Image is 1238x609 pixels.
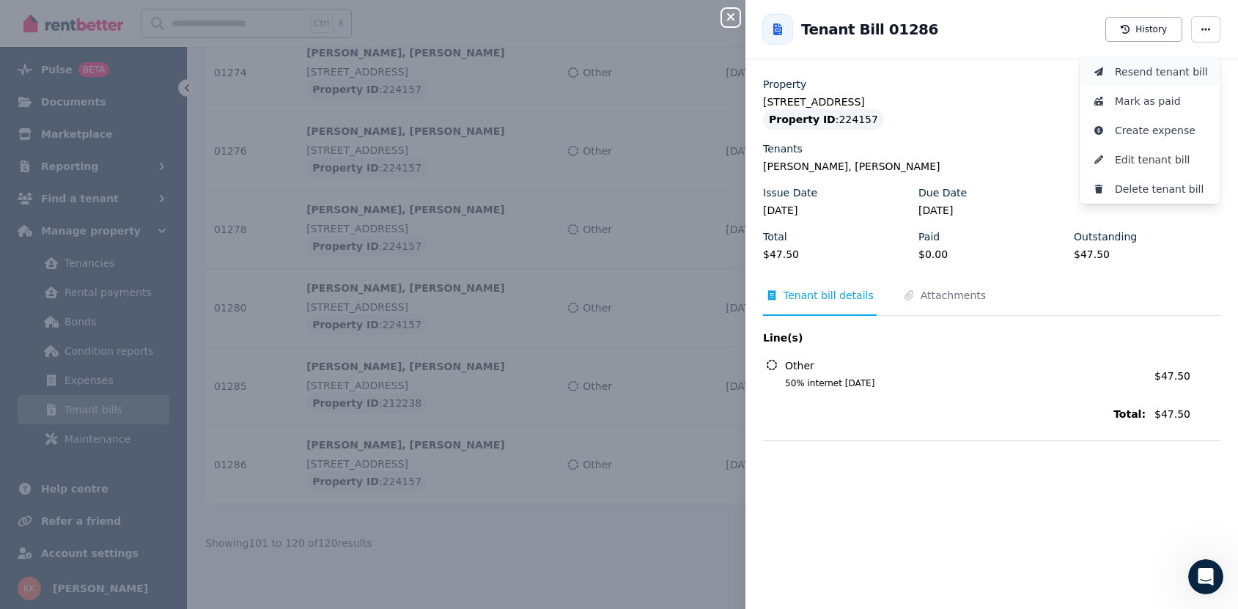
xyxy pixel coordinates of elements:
legend: $0.00 [918,247,1065,262]
label: Outstanding [1074,229,1137,244]
label: Tenants [763,141,803,156]
label: Due Date [918,185,967,200]
button: go back [10,6,37,34]
legend: $47.50 [763,247,910,262]
span: Mark as paid [1115,92,1209,110]
label: Property [763,77,806,92]
label: Total [763,229,787,244]
span: Tenant bill details [784,288,874,303]
button: Create expense [1080,116,1220,145]
button: Mark as paid [1080,86,1220,116]
label: Paid [918,229,940,244]
span: Property ID [769,112,836,127]
div: Did this answer your question? [18,443,487,459]
span: disappointed reaction [195,457,233,487]
span: Line(s) [763,331,1146,345]
span: Total: [763,407,1146,421]
button: Delete tenant bill [1080,174,1220,204]
div: Close [468,6,495,32]
span: Attachments [921,288,986,303]
label: Issue Date [763,185,817,200]
legend: [DATE] [918,203,1065,218]
span: Other [785,358,814,373]
span: Edit tenant bill [1115,151,1209,169]
span: smiley reaction [271,457,309,487]
span: 😞 [203,457,224,487]
div: : 224157 [763,109,884,130]
button: Resend tenant bill [1080,57,1220,86]
a: Open in help center [194,505,311,517]
nav: Tabs [763,288,1220,316]
span: $47.50 [1154,370,1190,382]
legend: [DATE] [763,203,910,218]
span: 😃 [279,457,301,487]
iframe: Intercom live chat [1188,559,1223,594]
span: $47.50 [1154,407,1220,421]
legend: $47.50 [1074,247,1220,262]
legend: [STREET_ADDRESS] [763,95,1220,109]
h2: Tenant Bill 01286 [801,19,938,40]
button: Edit tenant bill [1080,145,1220,174]
span: Delete tenant bill [1115,180,1209,198]
span: 😐 [241,457,262,487]
span: 50% internet [DATE] [767,377,1146,389]
span: neutral face reaction [233,457,271,487]
span: Resend tenant bill [1115,63,1209,81]
span: Create expense [1115,122,1209,139]
button: History [1105,17,1182,42]
button: Collapse window [441,6,468,34]
legend: [PERSON_NAME], [PERSON_NAME] [763,159,1220,174]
